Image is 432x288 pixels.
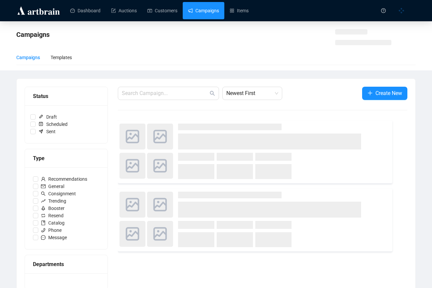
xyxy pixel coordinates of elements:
span: Consignment [38,190,79,197]
span: Scheduled [36,121,70,128]
span: Phone [38,227,64,234]
span: Trending [38,197,69,205]
div: Templates [51,54,72,61]
span: rise [41,199,46,203]
img: photo.svg [147,124,173,149]
span: Booster [38,205,67,212]
span: user [41,177,46,181]
span: book [41,221,46,225]
span: Message [38,234,70,241]
span: Newest First [226,87,278,100]
span: plus [367,90,373,96]
div: Campaigns [16,54,40,61]
a: Dashboard [70,2,101,19]
span: General [38,183,67,190]
span: message [41,235,46,240]
span: rocket [41,206,46,211]
button: Create New [362,87,407,100]
span: search [210,91,215,96]
a: Auctions [111,2,137,19]
span: search [41,191,46,196]
span: Campaigns [16,31,50,39]
img: photo.svg [147,221,173,247]
span: question-circle [381,8,386,13]
img: photo.svg [119,124,145,149]
img: photo.svg [147,192,173,218]
a: Customers [147,2,177,19]
a: Items [230,2,249,19]
a: Campaigns [188,2,219,19]
img: photo.svg [147,153,173,179]
input: Search Campaign... [122,89,208,97]
span: Create New [375,89,402,97]
span: mail [41,184,46,189]
span: phone [41,228,46,233]
img: photo.svg [119,192,145,218]
img: photo.svg [119,221,145,247]
div: Departments [33,260,100,268]
span: Resend [38,212,66,219]
span: Catalog [38,219,67,227]
span: Sent [36,128,58,135]
div: Type [33,154,100,162]
div: Status [33,92,100,100]
img: photo.svg [119,153,145,179]
span: Recommendations [38,175,90,183]
span: Draft [36,113,60,121]
img: logo [16,5,61,16]
span: retweet [41,213,46,218]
